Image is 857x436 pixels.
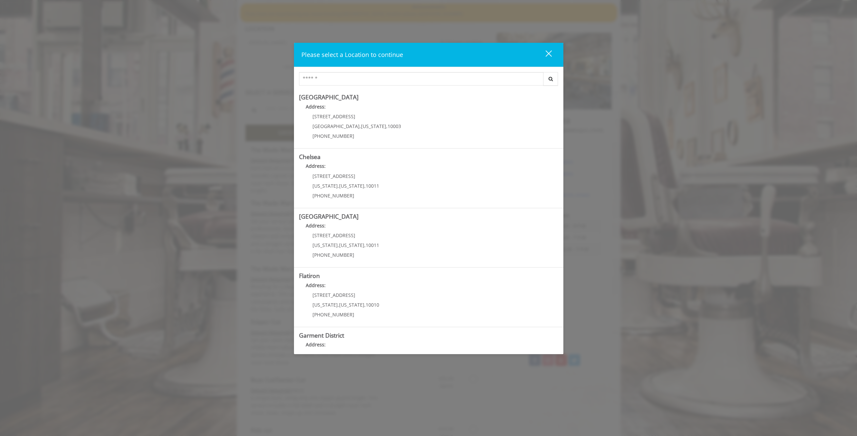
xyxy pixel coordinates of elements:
b: Address: [306,341,326,348]
div: Center Select [299,72,558,89]
b: Flatiron [299,272,320,280]
span: 10003 [388,123,401,129]
b: Address: [306,222,326,229]
span: , [338,302,339,308]
span: [US_STATE] [312,242,338,248]
span: 10011 [366,242,379,248]
b: [GEOGRAPHIC_DATA] [299,212,359,220]
span: [US_STATE] [339,302,364,308]
b: Address: [306,163,326,169]
span: [US_STATE] [339,183,364,189]
span: [US_STATE] [312,183,338,189]
span: , [360,123,361,129]
span: Please select a Location to continue [301,51,403,59]
span: [PHONE_NUMBER] [312,133,354,139]
span: [US_STATE] [361,123,386,129]
span: 10010 [366,302,379,308]
i: Search button [547,76,555,81]
span: , [364,183,366,189]
input: Search Center [299,72,543,86]
b: [GEOGRAPHIC_DATA] [299,93,359,101]
span: [STREET_ADDRESS] [312,113,355,120]
span: [PHONE_NUMBER] [312,192,354,199]
span: [US_STATE] [339,242,364,248]
span: , [386,123,388,129]
span: , [364,302,366,308]
span: [PHONE_NUMBER] [312,311,354,318]
span: [STREET_ADDRESS] [312,232,355,239]
b: Chelsea [299,153,321,161]
b: Address: [306,103,326,110]
span: , [338,242,339,248]
div: close dialog [538,50,551,60]
button: close dialog [533,48,556,62]
span: [US_STATE] [312,302,338,308]
span: [STREET_ADDRESS] [312,292,355,298]
span: [STREET_ADDRESS] [312,173,355,179]
span: [PHONE_NUMBER] [312,252,354,258]
span: 10011 [366,183,379,189]
span: , [364,242,366,248]
b: Address: [306,282,326,288]
b: Garment District [299,331,344,339]
span: [GEOGRAPHIC_DATA] [312,123,360,129]
span: , [338,183,339,189]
